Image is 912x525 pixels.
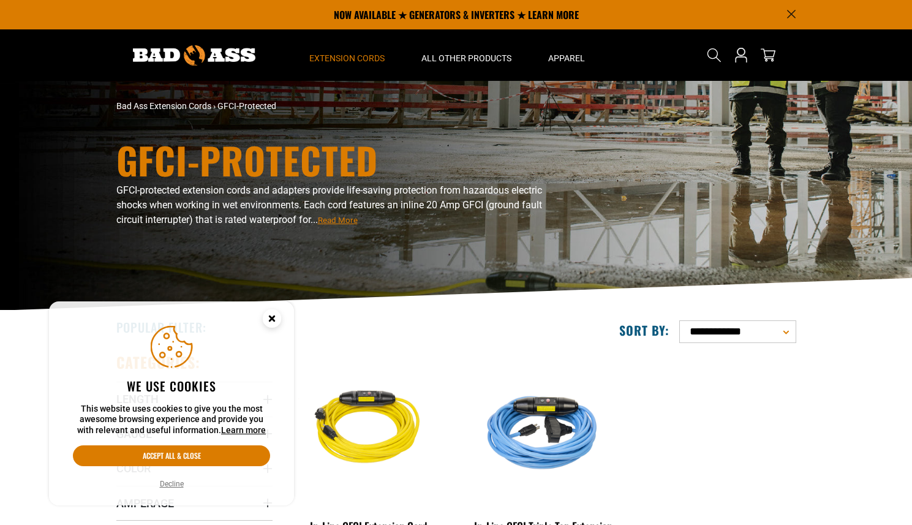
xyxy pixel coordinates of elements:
h2: We use cookies [73,378,270,394]
summary: Apparel [530,29,603,81]
summary: Extension Cords [291,29,403,81]
span: GFCI-Protected [217,101,276,111]
img: Light Blue [466,359,620,500]
span: › [213,101,216,111]
aside: Cookie Consent [49,301,294,506]
h1: GFCI-Protected [116,142,563,178]
span: Apparel [548,53,585,64]
summary: All Other Products [403,29,530,81]
span: GFCI-protected extension cords and adapters provide life-saving protection from hazardous electri... [116,184,542,225]
span: Extension Cords [309,53,385,64]
img: Yellow [292,359,446,500]
button: Accept all & close [73,445,270,466]
button: Decline [156,478,187,490]
span: All Other Products [421,53,511,64]
img: Bad Ass Extension Cords [133,45,255,66]
a: Bad Ass Extension Cords [116,101,211,111]
summary: Search [704,45,724,65]
nav: breadcrumbs [116,100,563,113]
span: Read More [318,216,358,225]
p: This website uses cookies to give you the most awesome browsing experience and provide you with r... [73,404,270,436]
label: Sort by: [619,322,669,338]
a: Learn more [221,425,266,435]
